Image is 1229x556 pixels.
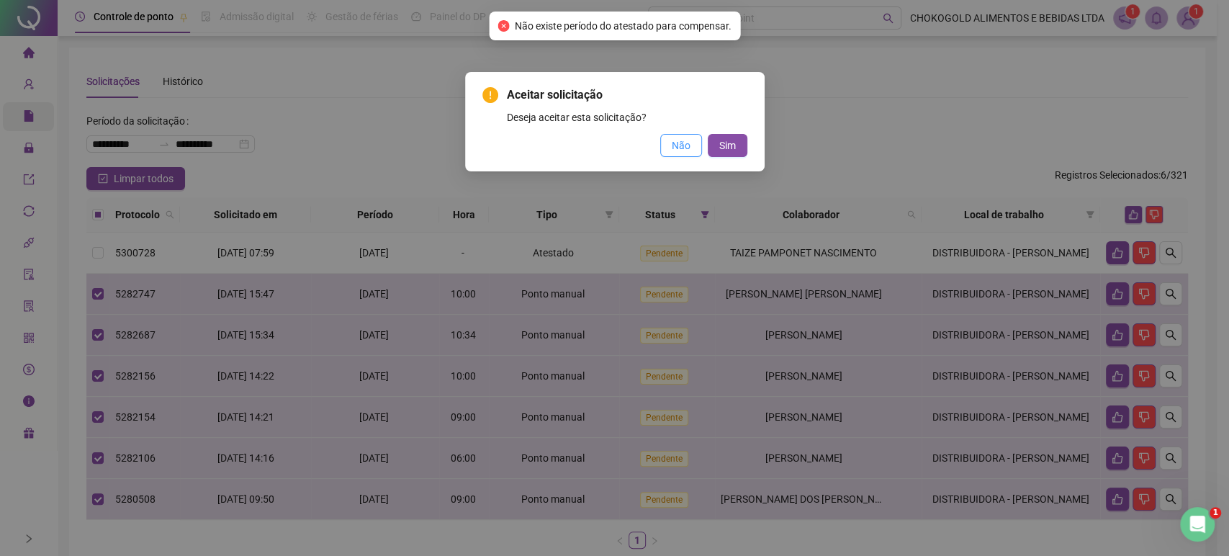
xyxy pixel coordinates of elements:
span: exclamation-circle [482,87,498,103]
span: Sim [719,138,736,153]
span: Aceitar solicitação [507,86,747,104]
div: Deseja aceitar esta solicitação? [507,109,747,125]
span: Não [672,138,690,153]
span: 1 [1210,507,1221,519]
iframe: Intercom live chat [1180,507,1215,542]
button: Não [660,134,702,157]
span: close-circle [498,20,509,32]
span: Não existe período do atestado para compensar. [515,18,731,34]
button: Sim [708,134,747,157]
